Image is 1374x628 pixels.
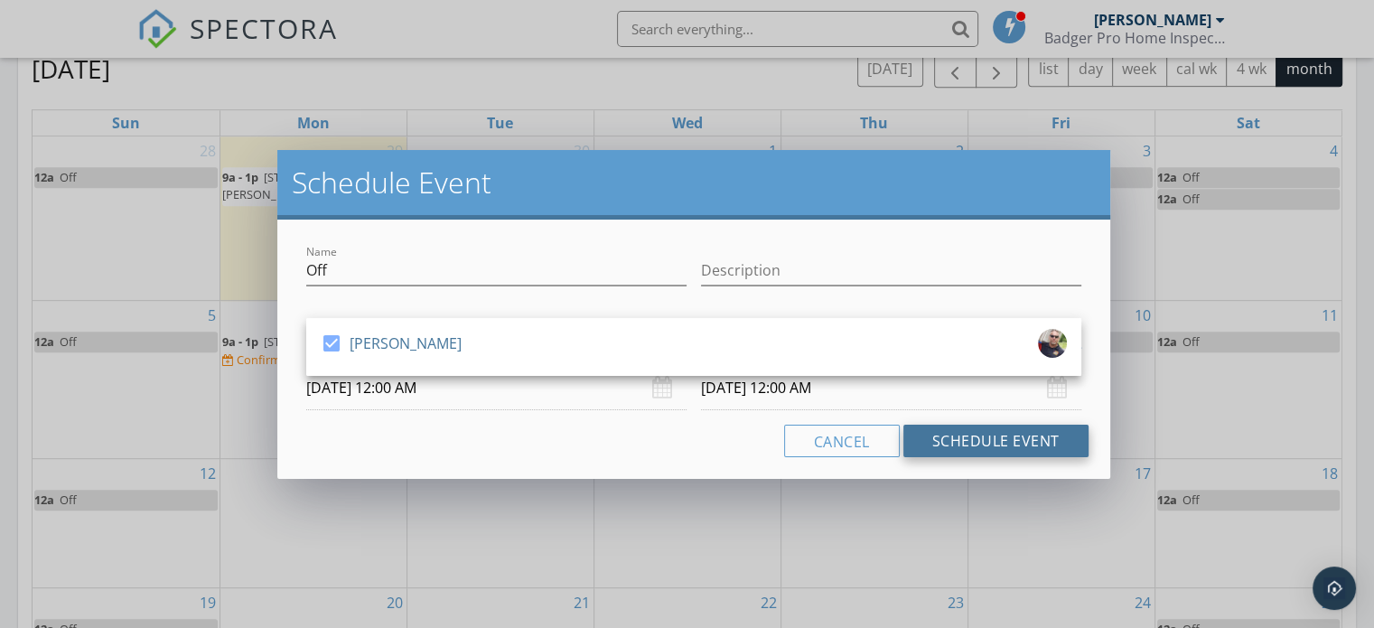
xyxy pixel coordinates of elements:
[1038,329,1067,358] img: screenshot_20240505_124640_facebook.jpg
[292,164,1096,201] h2: Schedule Event
[701,366,1081,410] input: Select date
[903,425,1089,457] button: Schedule Event
[306,366,687,410] input: Select date
[350,329,462,358] div: [PERSON_NAME]
[1313,567,1356,610] div: Open Intercom Messenger
[784,425,900,457] button: Cancel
